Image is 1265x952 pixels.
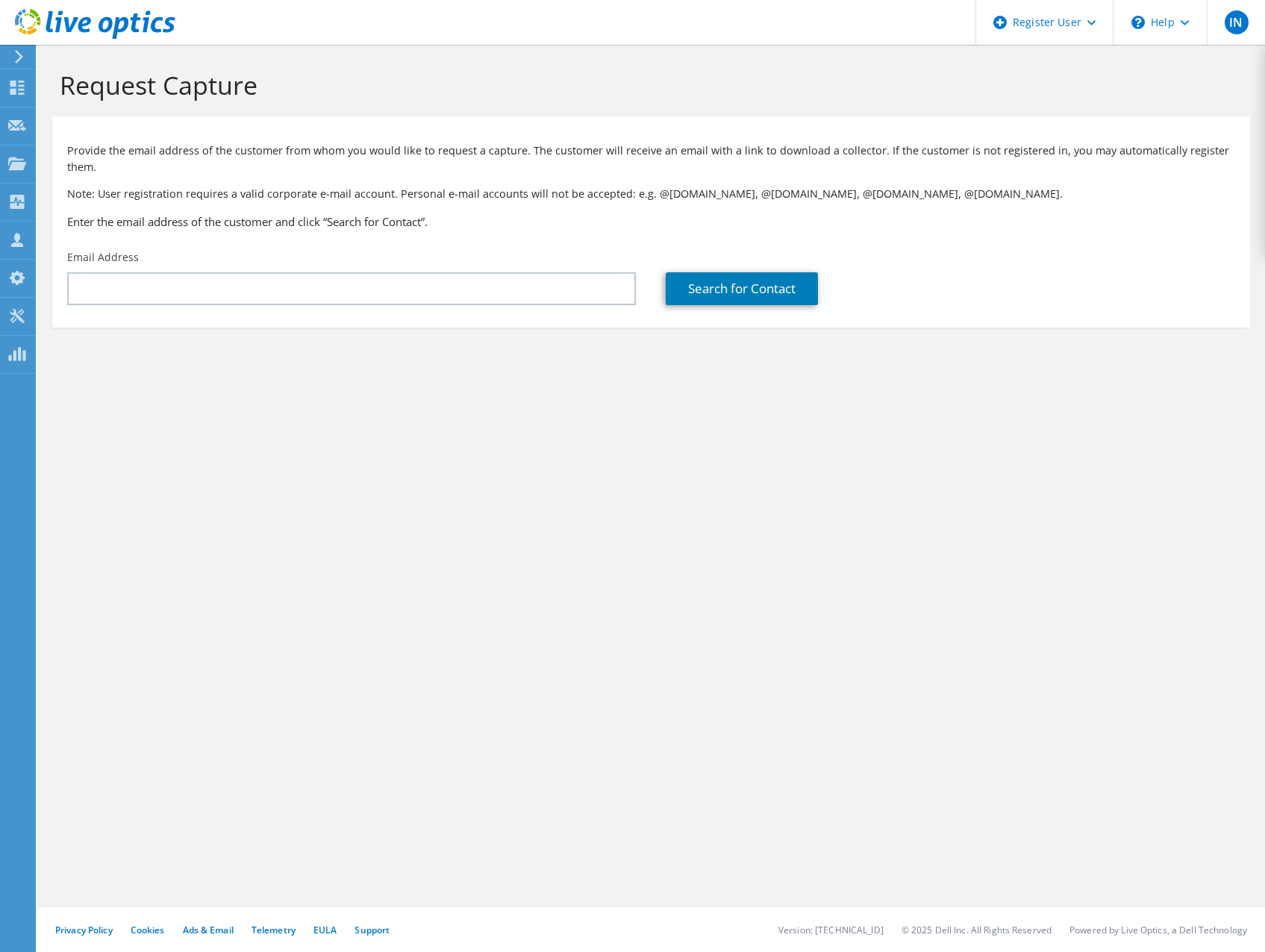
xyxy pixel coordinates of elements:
[67,250,139,265] label: Email Address
[67,213,1235,230] h3: Enter the email address of the customer and click “Search for Contact”.
[252,924,296,936] a: Telemetry
[67,143,1235,175] p: Provide the email address of the customer from whom you would like to request a capture. The cust...
[1069,924,1247,936] li: Powered by Live Optics, a Dell Technology
[60,69,1235,101] h1: Request Capture
[666,272,818,305] a: Search for Contact
[183,924,234,936] a: Ads & Email
[313,924,337,936] a: EULA
[131,924,165,936] a: Cookies
[1131,16,1145,29] svg: \n
[354,924,390,936] a: Support
[902,924,1052,936] li: © 2025 Dell Inc. All Rights Reserved
[1225,10,1249,34] span: IN
[67,186,1235,202] p: Note: User registration requires a valid corporate e-mail account. Personal e-mail accounts will ...
[778,924,884,936] li: Version: [TECHNICAL_ID]
[55,924,113,936] a: Privacy Policy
